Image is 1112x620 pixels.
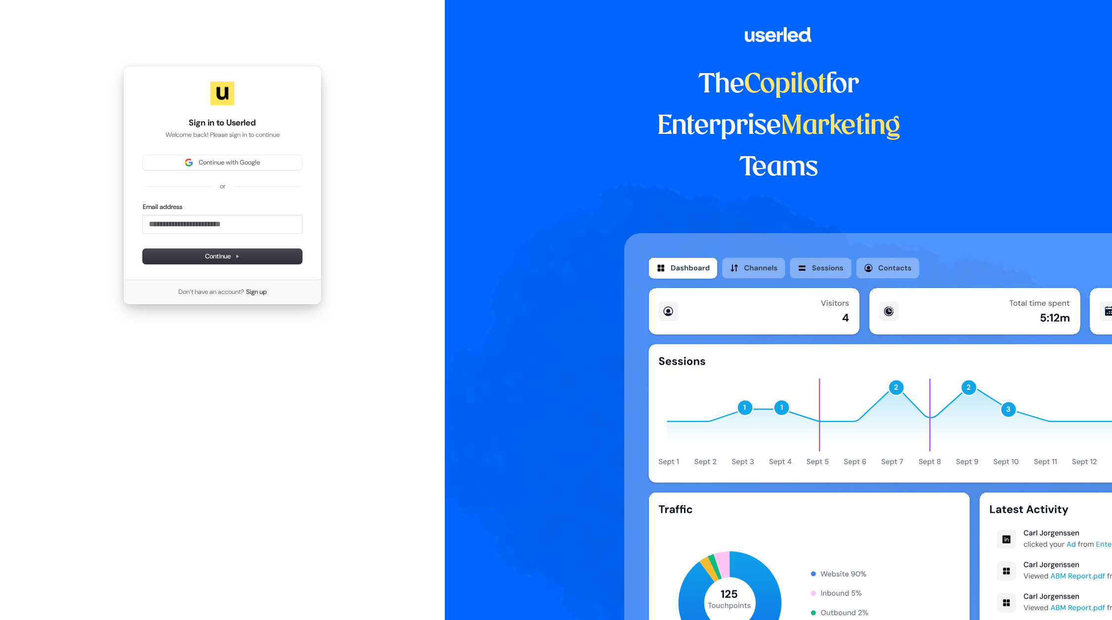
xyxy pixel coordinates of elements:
h1: The for Enterprise Teams [624,64,933,189]
a: Sign up [246,288,267,296]
button: Sign in with GoogleContinue with Google [143,155,302,170]
label: Email address [143,203,182,211]
button: Continue [143,249,302,264]
span: Continue [205,252,240,261]
p: or [220,182,225,191]
span: Continue with Google [199,158,260,167]
h1: Sign in to Userled [143,117,302,129]
span: Marketing [781,114,900,139]
p: Welcome back! Please sign in to continue [143,130,302,139]
span: Copilot [744,72,826,98]
span: Don’t have an account? [178,288,244,296]
img: Userled [211,82,234,105]
img: Sign in with Google [185,159,193,166]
